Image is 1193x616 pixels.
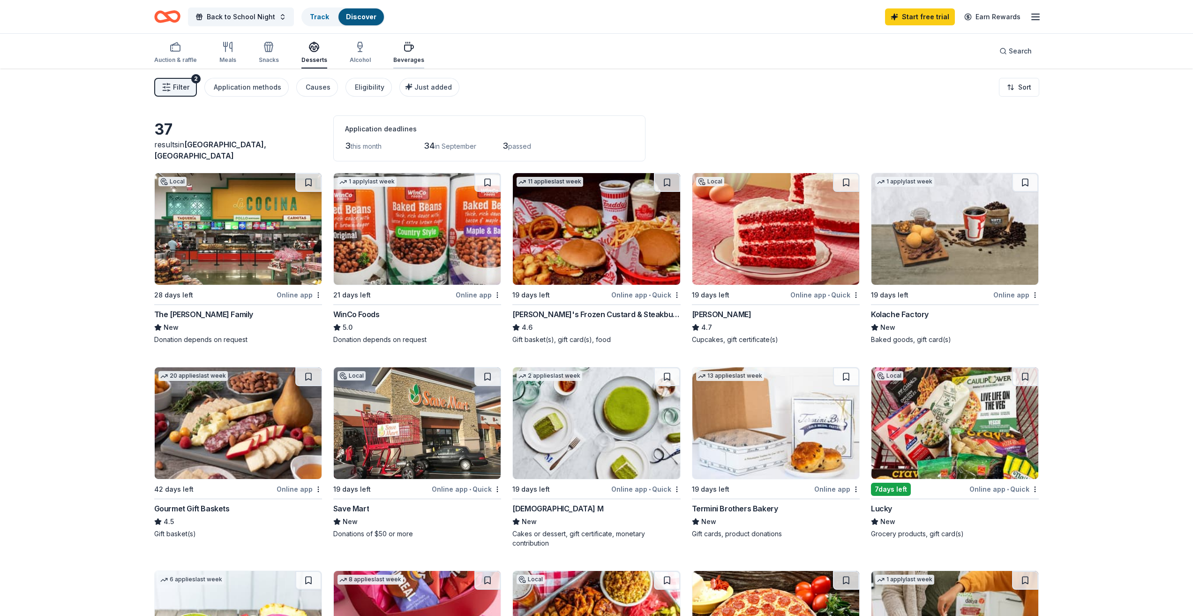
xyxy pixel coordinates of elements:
div: 13 applies last week [696,371,764,381]
div: 19 days left [692,289,729,301]
div: Meals [219,56,236,64]
span: • [649,486,651,493]
div: Causes [306,82,330,93]
button: Alcohol [350,38,371,68]
div: 21 days left [333,289,371,301]
div: Donation depends on request [154,335,322,344]
button: Desserts [301,38,327,68]
button: Sort [999,78,1039,97]
span: Search [1009,46,1032,57]
div: Gift basket(s) [154,529,322,539]
div: 1 apply last week [875,177,934,187]
img: Image for Lady M [513,367,680,479]
div: Alcohol [350,56,371,64]
a: Start free trial [885,8,955,25]
div: The [PERSON_NAME] Family [154,309,253,320]
span: New [880,322,895,333]
div: Donations of $50 or more [333,529,501,539]
span: in September [435,142,476,150]
div: 7 days left [871,483,911,496]
a: Image for LuckyLocal7days leftOnline app•QuickLuckyNewGrocery products, gift card(s) [871,367,1039,539]
div: Local [875,371,903,380]
div: 1 apply last week [875,575,934,585]
span: this month [351,142,382,150]
a: Home [154,6,180,28]
div: Online app [456,289,501,301]
button: Back to School Night [188,8,294,26]
span: in [154,140,266,160]
span: New [164,322,179,333]
div: 1 apply last week [338,177,397,187]
div: Online app Quick [790,289,860,301]
div: Kolache Factory [871,309,929,320]
div: 28 days left [154,289,193,301]
div: Online app Quick [432,483,501,495]
div: [PERSON_NAME]'s Frozen Custard & Steakburgers [512,309,680,320]
div: Local [158,177,187,186]
span: [GEOGRAPHIC_DATA], [GEOGRAPHIC_DATA] [154,140,266,160]
img: Image for Susie Cakes [692,173,859,285]
div: Online app [993,289,1039,301]
a: Earn Rewards [959,8,1026,25]
div: Cakes or dessert, gift certificate, monetary contribution [512,529,680,548]
a: Image for WinCo Foods1 applylast week21 days leftOnline appWinCo Foods5.0Donation depends on request [333,173,501,344]
div: 20 applies last week [158,371,228,381]
button: Filter2 [154,78,197,97]
img: Image for WinCo Foods [334,173,501,285]
div: Cupcakes, gift certificate(s) [692,335,860,344]
span: 5.0 [343,322,353,333]
div: 2 [191,74,201,84]
a: Image for Lady M2 applieslast week19 days leftOnline app•Quick[DEMOGRAPHIC_DATA] MNewCakes or des... [512,367,680,548]
div: 19 days left [692,484,729,495]
div: Desserts [301,56,327,64]
a: Image for Save MartLocal19 days leftOnline app•QuickSave MartNewDonations of $50 or more [333,367,501,539]
div: Gift basket(s), gift card(s), food [512,335,680,344]
span: • [1007,486,1009,493]
span: New [343,516,358,527]
div: Gourmet Gift Baskets [154,503,230,514]
span: New [701,516,716,527]
div: [DEMOGRAPHIC_DATA] M [512,503,603,514]
div: Save Mart [333,503,369,514]
span: New [880,516,895,527]
button: Snacks [259,38,279,68]
a: Image for Termini Brothers Bakery13 applieslast week19 days leftOnline appTermini Brothers Bakery... [692,367,860,539]
div: Application methods [214,82,281,93]
div: Grocery products, gift card(s) [871,529,1039,539]
span: • [828,291,830,299]
div: 19 days left [333,484,371,495]
button: Meals [219,38,236,68]
div: 8 applies last week [338,575,403,585]
button: Causes [296,78,338,97]
span: • [649,291,651,299]
button: Search [992,42,1039,61]
div: Online app Quick [969,483,1039,495]
div: WinCo Foods [333,309,380,320]
button: Eligibility [345,78,392,97]
img: Image for Kolache Factory [871,173,1038,285]
button: TrackDiscover [301,8,385,26]
button: Just added [399,78,459,97]
a: Image for Kolache Factory1 applylast week19 days leftOnline appKolache FactoryNewBaked goods, gif... [871,173,1039,344]
div: Baked goods, gift card(s) [871,335,1039,344]
div: Local [338,371,366,380]
div: Online app Quick [611,483,681,495]
img: Image for Termini Brothers Bakery [692,367,859,479]
span: 4.6 [522,322,533,333]
img: Image for The Gonzalez Family [155,173,322,285]
div: [PERSON_NAME] [692,309,751,320]
div: Donation depends on request [333,335,501,344]
img: Image for Save Mart [334,367,501,479]
span: Just added [414,83,452,91]
div: 2 applies last week [517,371,582,381]
span: 4.5 [164,516,174,527]
div: Online app [277,289,322,301]
img: Image for Lucky [871,367,1038,479]
div: 19 days left [512,484,550,495]
div: results [154,139,322,161]
img: Image for Freddy's Frozen Custard & Steakburgers [513,173,680,285]
span: • [469,486,471,493]
div: Eligibility [355,82,384,93]
a: Image for Susie CakesLocal19 days leftOnline app•Quick[PERSON_NAME]4.7Cupcakes, gift certificate(s) [692,173,860,344]
div: 37 [154,120,322,139]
